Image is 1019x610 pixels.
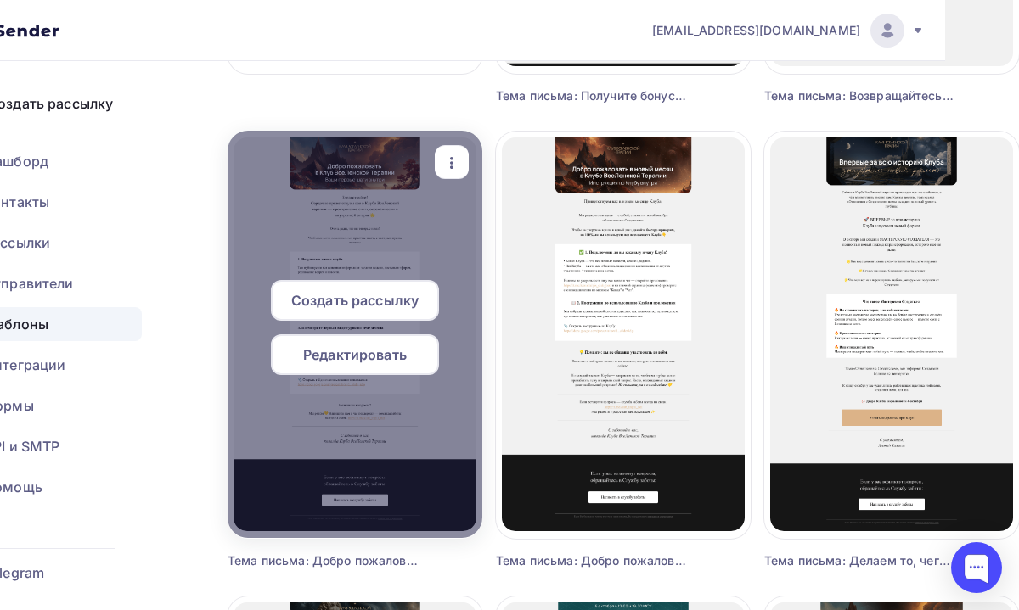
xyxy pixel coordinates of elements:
[496,87,687,104] div: Тема письма: Получите бонусы в подарок
[764,552,955,569] div: Тема письма: Делаем то, чего ещё никогда не было
[652,22,860,39] span: [EMAIL_ADDRESS][DOMAIN_NAME]
[228,552,419,569] div: Тема письма: Добро пожаловать в Клуб ВсеЛенской Терапии 🌿 Ваши первые шаги внутри
[496,552,687,569] div: Тема письма: Добро пожаловать в новый месяц в Клубе ВсеЛенской Терапии! Инструкция по Клубу внутри!
[291,290,419,311] span: Создать рассылку
[303,344,407,365] span: Редактировать
[764,87,955,104] div: Тема письма: Возвращайтесь — октябрь изменит всё + бонусы в [GEOGRAPHIC_DATA]
[652,14,925,48] a: [EMAIL_ADDRESS][DOMAIN_NAME]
